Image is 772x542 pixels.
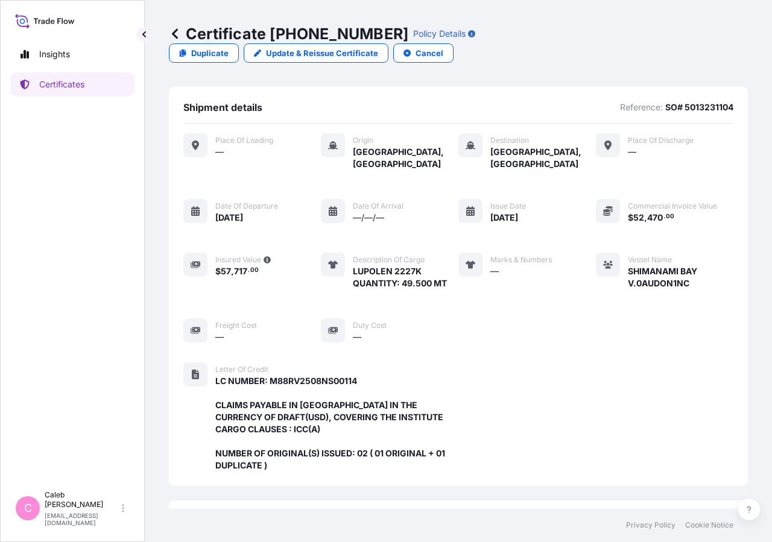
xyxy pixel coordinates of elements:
span: — [490,265,499,277]
span: — [215,331,224,343]
span: . [248,268,250,273]
p: Caleb [PERSON_NAME] [45,490,119,509]
span: [GEOGRAPHIC_DATA], [GEOGRAPHIC_DATA] [353,146,458,170]
p: Certificates [39,78,84,90]
a: Insights [10,42,134,66]
span: 00 [666,215,674,219]
a: Certificates [10,72,134,96]
span: Destination [490,136,529,145]
a: Cookie Notice [685,520,733,530]
span: LUPOLEN 2227K QUANTITY: 49.500 MT [353,265,447,289]
p: Policy Details [413,28,466,40]
p: Duplicate [191,47,229,59]
button: Cancel [393,43,454,63]
span: , [644,213,647,222]
span: SHIMANAMI BAY V.0AUDON1NC [628,265,733,289]
span: 57 [221,267,231,276]
span: , [231,267,234,276]
span: Letter of Credit [215,365,268,374]
p: SO# 5013231104 [665,101,733,113]
span: $ [628,213,633,222]
span: Vessel Name [628,255,672,265]
span: Description of cargo [353,255,425,265]
span: — [353,331,361,343]
span: [DATE] [490,212,518,224]
p: Reference: [620,101,663,113]
span: Freight Cost [215,321,257,330]
span: [GEOGRAPHIC_DATA], [GEOGRAPHIC_DATA] [490,146,596,170]
p: Cancel [416,47,443,59]
span: Duty Cost [353,321,387,330]
span: —/—/— [353,212,384,224]
span: LC NUMBER: M88RV2508NS00114 CLAIMS PAYABLE IN [GEOGRAPHIC_DATA] IN THE CURRENCY OF DRAFT(USD), CO... [215,375,458,471]
span: Shipment details [183,101,262,113]
span: 00 [250,268,259,273]
span: — [628,146,636,158]
span: . [663,215,665,219]
a: Update & Reissue Certificate [244,43,388,63]
span: Commercial Invoice Value [628,201,717,211]
a: Duplicate [169,43,239,63]
p: Update & Reissue Certificate [266,47,378,59]
p: Certificate [PHONE_NUMBER] [169,24,408,43]
span: [DATE] [215,212,243,224]
p: [EMAIL_ADDRESS][DOMAIN_NAME] [45,512,119,526]
span: Marks & Numbers [490,255,552,265]
span: Date of departure [215,201,278,211]
p: Insights [39,48,70,60]
span: 52 [633,213,644,222]
a: Privacy Policy [626,520,675,530]
span: C [24,502,32,514]
span: Date of arrival [353,201,403,211]
span: $ [215,267,221,276]
span: Origin [353,136,373,145]
span: 470 [647,213,663,222]
span: Place of discharge [628,136,694,145]
span: Place of Loading [215,136,273,145]
span: — [215,146,224,158]
span: Issue Date [490,201,526,211]
span: Insured Value [215,255,261,265]
span: 717 [234,267,247,276]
